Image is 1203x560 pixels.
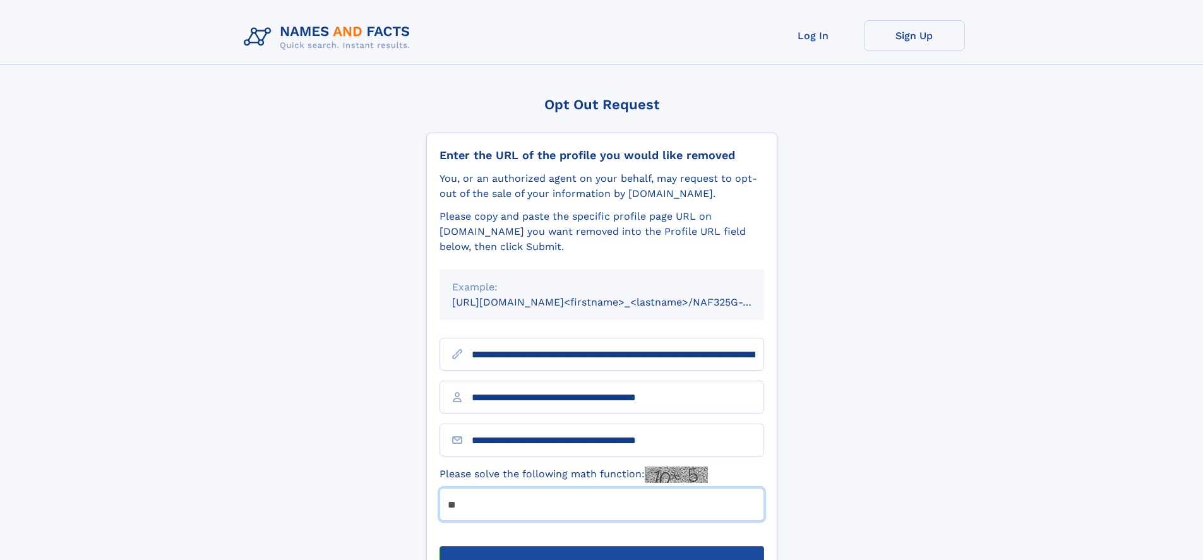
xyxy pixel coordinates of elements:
img: Logo Names and Facts [239,20,421,54]
small: [URL][DOMAIN_NAME]<firstname>_<lastname>/NAF325G-xxxxxxxx [452,296,788,308]
div: Example: [452,280,751,295]
div: Please copy and paste the specific profile page URL on [DOMAIN_NAME] you want removed into the Pr... [440,209,764,254]
div: Opt Out Request [426,97,777,112]
a: Sign Up [864,20,965,51]
div: Enter the URL of the profile you would like removed [440,148,764,162]
a: Log In [763,20,864,51]
label: Please solve the following math function: [440,467,708,483]
div: You, or an authorized agent on your behalf, may request to opt-out of the sale of your informatio... [440,171,764,201]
